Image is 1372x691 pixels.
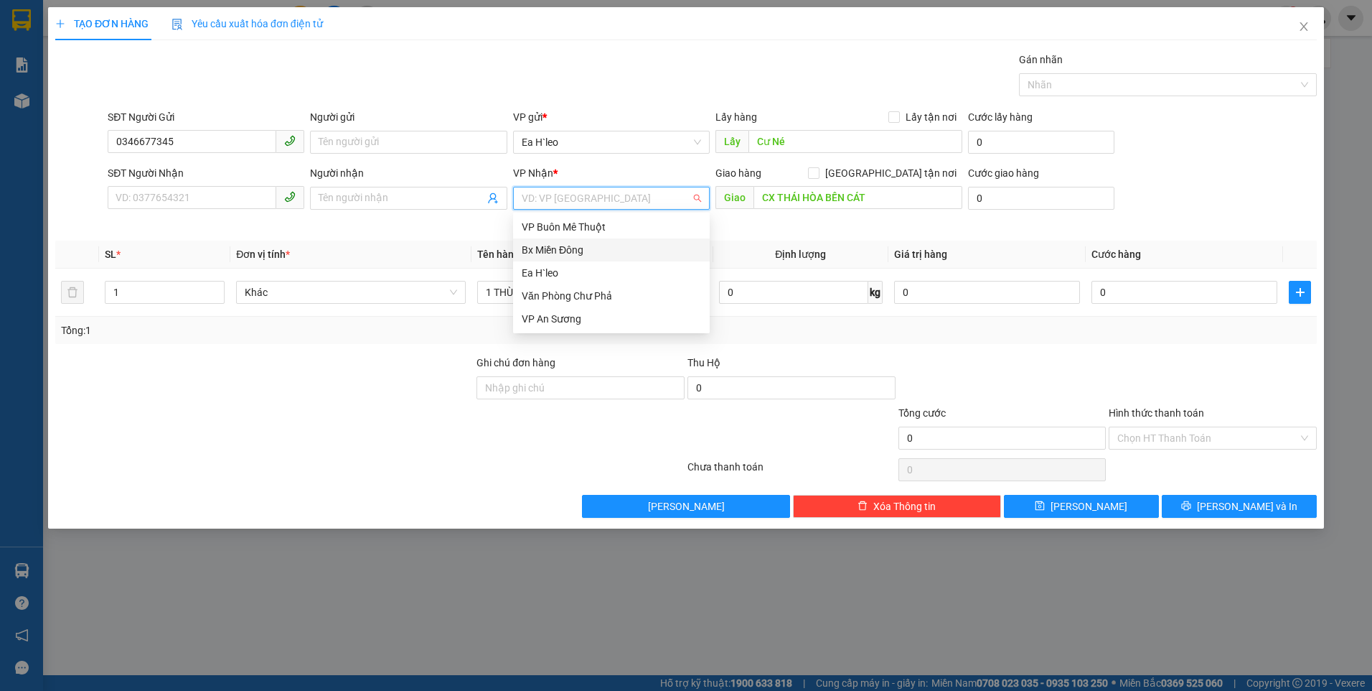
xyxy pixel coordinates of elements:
span: user-add [487,193,499,204]
span: [PERSON_NAME] [1051,498,1127,514]
div: Bx Miền Đông [513,238,710,261]
input: Cước giao hàng [968,187,1114,210]
div: Ea H`leo [522,265,701,281]
span: phone [284,191,296,203]
span: Giao hàng [715,167,761,179]
span: Lấy hàng [715,111,757,123]
span: [GEOGRAPHIC_DATA] tận nơi [819,165,962,181]
div: Văn Phòng Chư Phả [513,284,710,307]
span: Định lượng [775,249,826,260]
div: Tổng: 1 [61,323,530,338]
div: VP An Sương [522,311,701,327]
span: Giá trị hàng [894,249,947,260]
button: Close [1284,7,1324,47]
div: SĐT Người Nhận [108,165,304,181]
div: VP gửi [513,109,710,125]
label: Hình thức thanh toán [1109,407,1204,419]
span: [PERSON_NAME] và In [1197,498,1297,514]
input: 0 [894,281,1080,304]
input: Dọc đường [748,130,963,153]
input: Ghi chú đơn hàng [476,376,685,399]
div: Bx Miền Đông [522,242,701,258]
span: SL [105,249,116,260]
span: save [1035,501,1045,512]
span: Tổng cước [898,407,946,419]
span: [PERSON_NAME] [648,498,725,514]
span: printer [1181,501,1191,512]
div: Chưa thanh toán [686,459,897,484]
span: Thu Hộ [687,357,720,368]
input: Cước lấy hàng [968,131,1114,154]
span: Giao [715,186,753,209]
div: Người gửi [310,109,507,125]
div: Người nhận [310,165,507,181]
button: plus [1289,281,1311,304]
div: VP An Sương [513,307,710,330]
label: Ghi chú đơn hàng [476,357,555,368]
span: phone [284,135,296,147]
span: kg [868,281,883,304]
img: icon [171,19,183,30]
span: plus [55,19,65,29]
label: Cước giao hàng [968,167,1039,179]
span: close [1298,21,1310,32]
input: Dọc đường [753,186,963,209]
button: save[PERSON_NAME] [1004,495,1159,518]
span: Ea H`leo [522,131,701,153]
div: Văn phòng không hợp lệ [513,211,710,228]
div: VP Buôn Mê Thuột [522,219,701,235]
input: VD: Bàn, Ghế [477,281,707,304]
div: VP Buôn Mê Thuột [513,215,710,238]
span: Lấy [715,130,748,153]
span: Xóa Thông tin [873,498,936,514]
span: plus [1289,287,1310,298]
div: Ea H`leo [513,261,710,284]
label: Cước lấy hàng [968,111,1033,123]
div: SĐT Người Gửi [108,109,304,125]
span: Yêu cầu xuất hóa đơn điện tử [171,18,323,29]
label: Gán nhãn [1019,54,1063,65]
span: Lấy tận nơi [900,109,962,125]
div: Văn Phòng Chư Phả [522,288,701,304]
span: VP Nhận [513,167,553,179]
button: deleteXóa Thông tin [793,495,1001,518]
span: Khác [245,282,457,303]
span: Đơn vị tính [236,249,290,260]
button: printer[PERSON_NAME] và In [1162,495,1317,518]
span: TẠO ĐƠN HÀNG [55,18,149,29]
span: Cước hàng [1091,249,1141,260]
span: delete [857,501,868,512]
button: [PERSON_NAME] [582,495,790,518]
button: delete [61,281,84,304]
span: Tên hàng [477,249,520,260]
